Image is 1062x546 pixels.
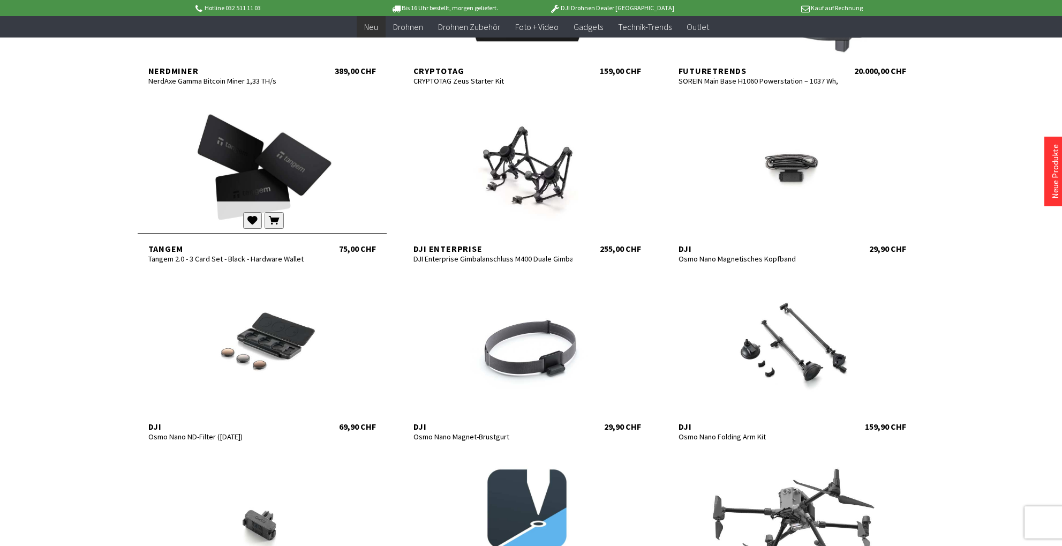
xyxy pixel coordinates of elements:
[148,243,308,254] div: Tangem
[679,243,838,254] div: DJI
[438,21,500,32] span: Drohnen Zubehör
[679,16,717,38] a: Outlet
[148,65,308,76] div: Nerdminer
[604,421,641,432] div: 29,90 CHF
[339,243,376,254] div: 75,00 CHF
[413,65,573,76] div: CRYPTOTAG
[679,65,838,76] div: Futuretrends
[600,243,641,254] div: 255,00 CHF
[148,254,308,264] div: Tangem 2.0 - 3 Card Set - Black - Hardware Wallet
[668,282,917,432] a: DJI Osmo Nano Folding Arm Kit 159,90 CHF
[194,2,361,14] p: Hotline 032 511 11 03
[696,2,863,14] p: Kauf auf Rechnung
[508,16,566,38] a: Foto + Video
[566,16,611,38] a: Gadgets
[335,65,376,76] div: 389,00 CHF
[413,421,573,432] div: DJI
[618,21,672,32] span: Technik-Trends
[403,104,652,254] a: DJI Enterprise DJI Enterprise Gimbalanschluss M400 Duale Gimbal-Verbindung 255,00 CHF
[148,432,308,442] div: Osmo Nano ND-Filter ([DATE])
[611,16,679,38] a: Technik-Trends
[413,76,573,86] div: CRYPTOTAG Zeus Starter Kit
[679,254,838,264] div: Osmo Nano Magnetisches Kopfband
[687,21,709,32] span: Outlet
[668,104,917,254] a: DJI Osmo Nano Magnetisches Kopfband 29,90 CHF
[138,104,387,254] a: Tangem Tangem 2.0 - 3 Card Set - Black - Hardware Wallet 75,00 CHF
[413,432,573,442] div: Osmo Nano Magnet-Brustgurt
[854,65,906,76] div: 20.000,00 CHF
[357,16,386,38] a: Neu
[574,21,603,32] span: Gadgets
[138,282,387,432] a: DJI Osmo Nano ND-Filter ([DATE]) 69,90 CHF
[386,16,431,38] a: Drohnen
[515,21,559,32] span: Foto + Video
[528,2,695,14] p: DJI Drohnen Dealer [GEOGRAPHIC_DATA]
[865,421,906,432] div: 159,90 CHF
[1050,144,1060,199] a: Neue Produkte
[364,21,378,32] span: Neu
[869,243,906,254] div: 29,90 CHF
[679,76,838,86] div: SOREIN Main Base H1060 Powerstation – 1037 Wh, 2200 W, LiFePO4
[393,21,423,32] span: Drohnen
[148,421,308,432] div: DJI
[403,282,652,432] a: DJI Osmo Nano Magnet-Brustgurt 29,90 CHF
[413,243,573,254] div: DJI Enterprise
[679,432,838,442] div: Osmo Nano Folding Arm Kit
[600,65,641,76] div: 159,00 CHF
[431,16,508,38] a: Drohnen Zubehör
[339,421,376,432] div: 69,90 CHF
[679,421,838,432] div: DJI
[148,76,308,86] div: NerdAxe Gamma Bitcoin Miner 1,33 TH/s
[413,254,573,264] div: DJI Enterprise Gimbalanschluss M400 Duale Gimbal-Verbindung
[361,2,528,14] p: Bis 16 Uhr bestellt, morgen geliefert.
